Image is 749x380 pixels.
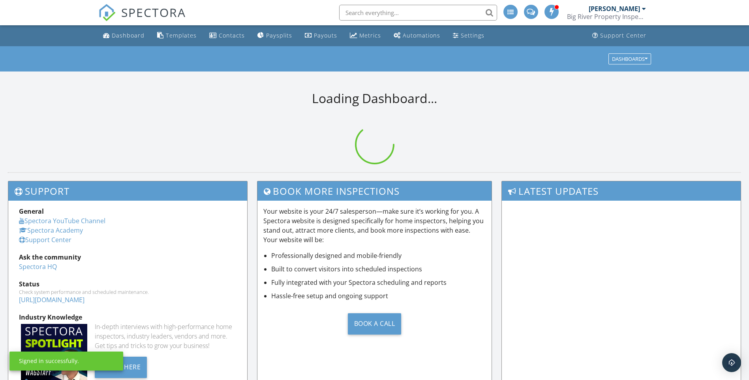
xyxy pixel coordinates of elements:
p: Your website is your 24/7 salesperson—make sure it’s working for you. A Spectora website is desig... [263,207,486,245]
button: Dashboards [608,53,651,64]
li: Fully integrated with your Spectora scheduling and reports [271,278,486,287]
a: SPECTORA [98,11,186,27]
div: Signed in successfully. [19,357,79,365]
a: Book a Call [263,307,486,340]
a: Templates [154,28,200,43]
div: Open Intercom Messenger [722,353,741,372]
a: Support Center [589,28,650,43]
h3: Support [8,181,247,201]
img: The Best Home Inspection Software - Spectora [98,4,116,21]
div: Check system performance and scheduled maintenance. [19,289,237,295]
input: Search everything... [339,5,497,21]
a: Payouts [302,28,340,43]
a: Dashboard [100,28,148,43]
a: Listen Here [95,362,147,371]
a: [URL][DOMAIN_NAME] [19,295,84,304]
div: Dashboard [112,32,145,39]
div: Templates [166,32,197,39]
div: [PERSON_NAME] [589,5,640,13]
a: Spectora Academy [19,226,83,235]
a: Contacts [206,28,248,43]
a: Spectora YouTube Channel [19,216,105,225]
div: Book a Call [348,313,402,335]
li: Professionally designed and mobile-friendly [271,251,486,260]
div: Paysplits [266,32,292,39]
div: Settings [461,32,484,39]
a: Metrics [347,28,384,43]
a: Automations (Advanced) [390,28,443,43]
div: Support Center [600,32,646,39]
a: Spectora HQ [19,262,57,271]
div: Metrics [359,32,381,39]
h3: Book More Inspections [257,181,492,201]
li: Hassle-free setup and ongoing support [271,291,486,301]
div: Ask the community [19,252,237,262]
a: Support Center [19,235,71,244]
div: Contacts [219,32,245,39]
h3: Latest Updates [502,181,741,201]
div: Dashboards [612,56,648,62]
div: In-depth interviews with high-performance home inspectors, industry leaders, vendors and more. Ge... [95,322,237,350]
a: Paysplits [254,28,295,43]
a: Settings [450,28,488,43]
li: Built to convert visitors into scheduled inspections [271,264,486,274]
div: Payouts [314,32,337,39]
strong: General [19,207,44,216]
div: Status [19,279,237,289]
div: Big River Property Inspection [567,13,646,21]
span: SPECTORA [121,4,186,21]
div: Industry Knowledge [19,312,237,322]
div: Automations [403,32,440,39]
